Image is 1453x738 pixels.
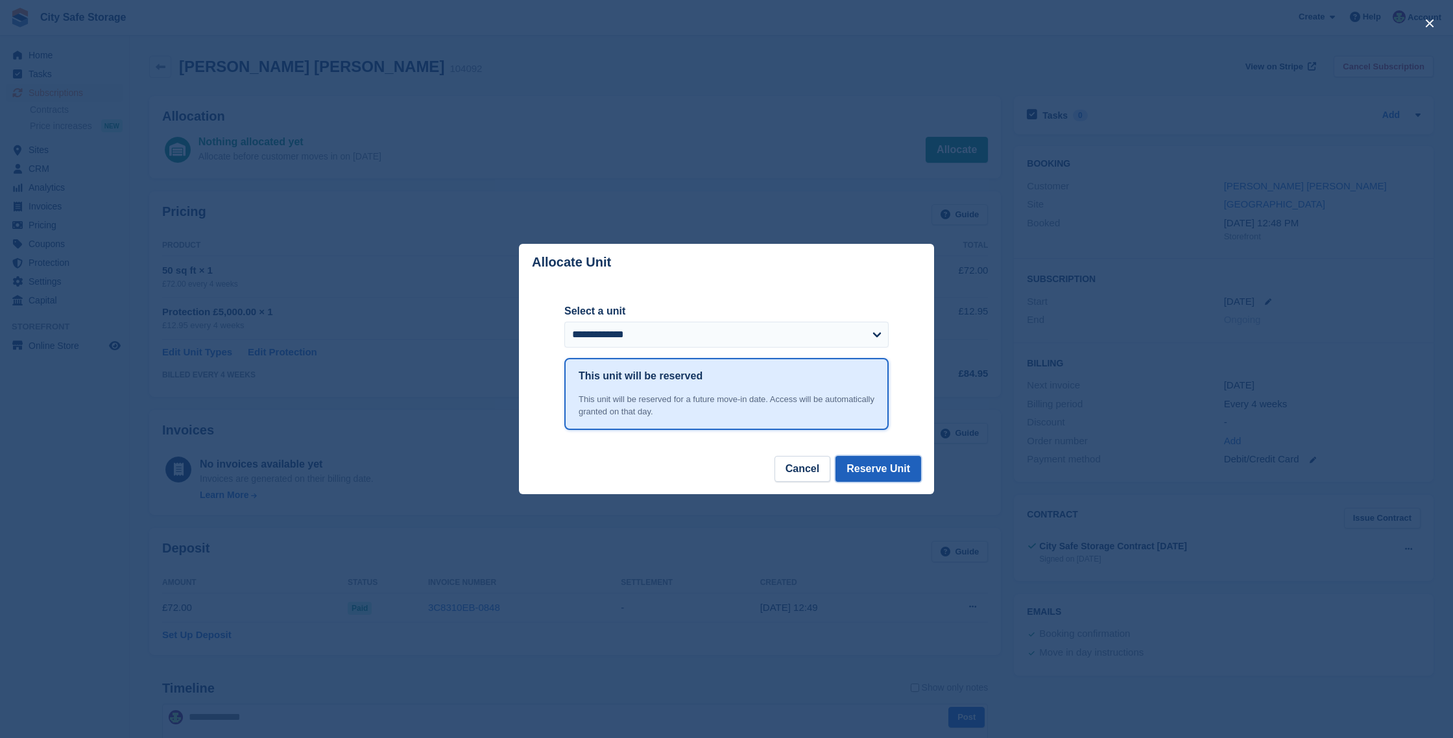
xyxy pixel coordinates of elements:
[564,304,889,319] label: Select a unit
[835,456,921,482] button: Reserve Unit
[775,456,830,482] button: Cancel
[1419,13,1440,34] button: close
[579,393,874,418] div: This unit will be reserved for a future move-in date. Access will be automatically granted on tha...
[532,255,611,270] p: Allocate Unit
[579,368,702,384] h1: This unit will be reserved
